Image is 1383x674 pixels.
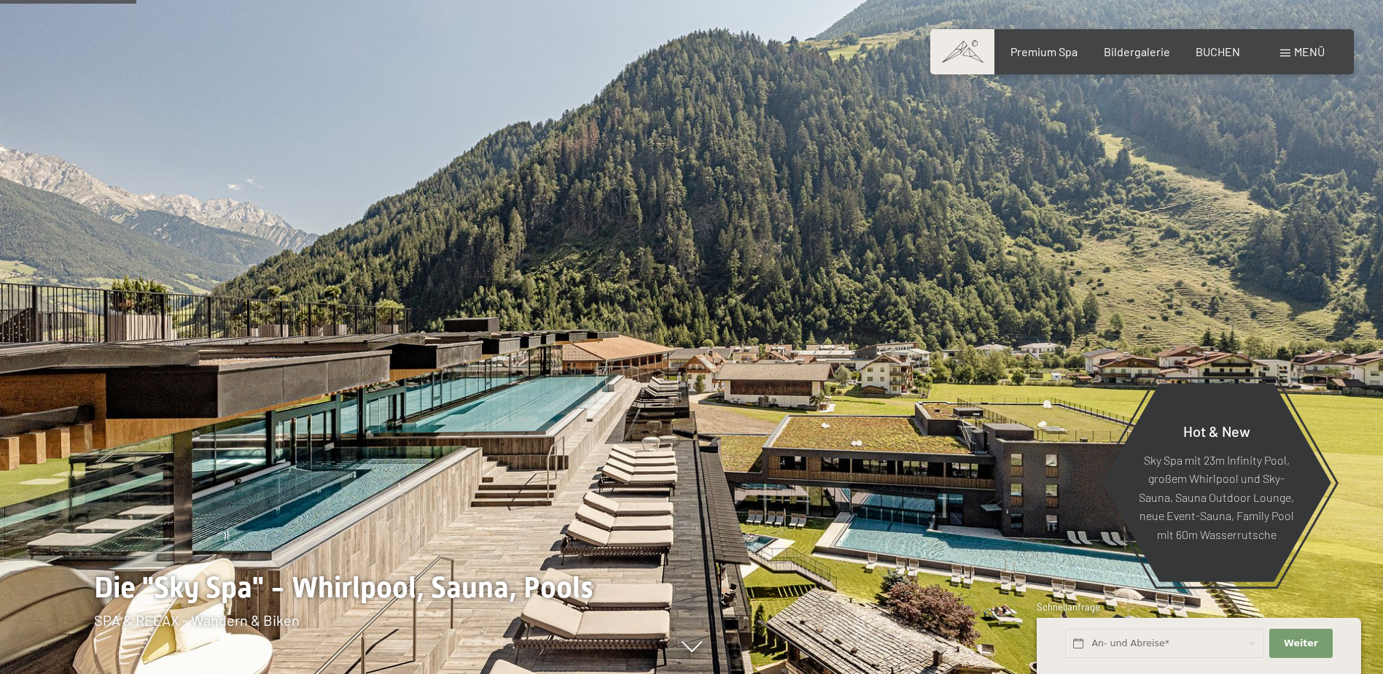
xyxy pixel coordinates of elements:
p: Sky Spa mit 23m Infinity Pool, großem Whirlpool und Sky-Sauna, Sauna Outdoor Lounge, neue Event-S... [1137,450,1296,543]
span: Weiter [1284,637,1318,650]
a: Premium Spa [1010,44,1078,58]
span: Menü [1294,44,1325,58]
a: Bildergalerie [1104,44,1170,58]
a: Hot & New Sky Spa mit 23m Infinity Pool, großem Whirlpool und Sky-Sauna, Sauna Outdoor Lounge, ne... [1101,382,1332,583]
span: Schnellanfrage [1037,601,1100,613]
a: BUCHEN [1196,44,1240,58]
button: Weiter [1269,629,1332,659]
span: Hot & New [1183,422,1250,439]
